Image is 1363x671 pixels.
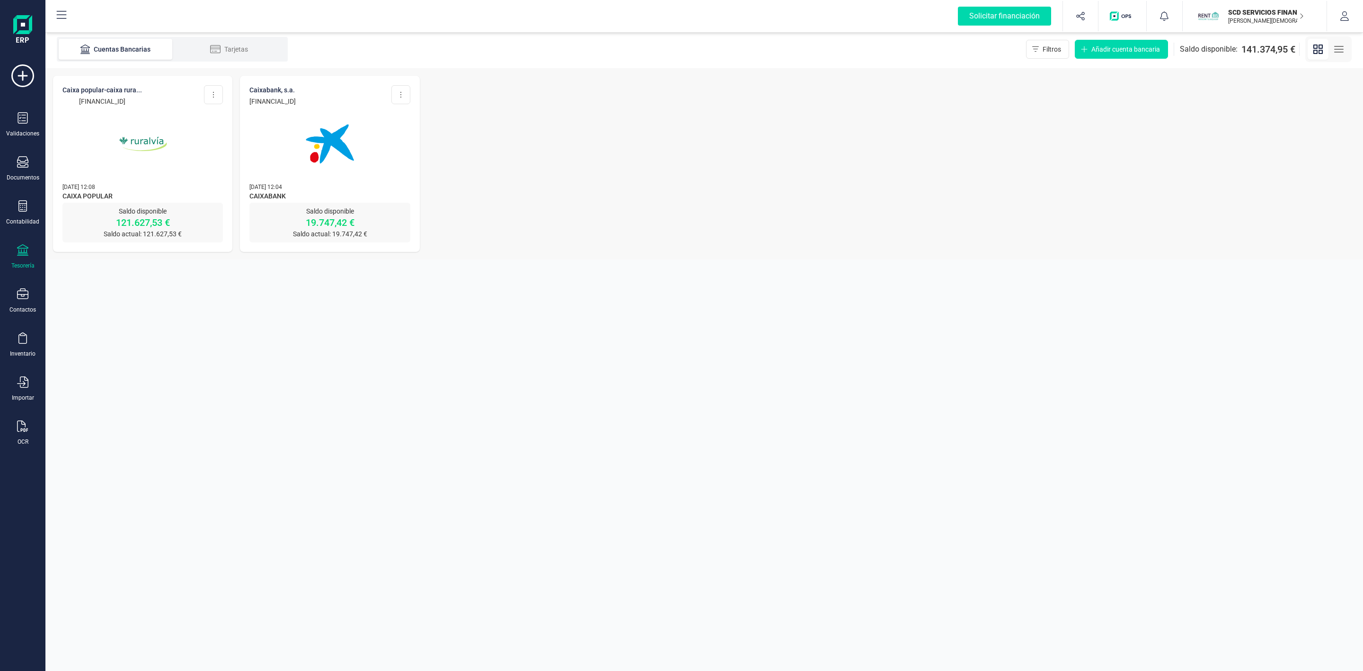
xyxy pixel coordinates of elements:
p: 19.747,42 € [249,216,410,229]
p: CAIXA POPULAR-CAIXA RURA... [62,85,142,95]
div: OCR [18,438,28,446]
div: Contabilidad [6,218,39,225]
p: Saldo actual: 19.747,42 € [249,229,410,239]
span: Saldo disponible: [1180,44,1238,55]
p: Saldo disponible [249,206,410,216]
img: SC [1198,6,1219,27]
div: Inventario [10,350,35,358]
button: Logo de OPS [1104,1,1141,31]
button: Solicitar financiación [947,1,1062,31]
p: Saldo actual: 121.627,53 € [62,229,223,239]
div: Documentos [7,174,39,181]
button: Filtros [1026,40,1069,59]
span: [DATE] 12:04 [249,184,282,190]
div: Validaciones [6,130,39,137]
p: SCD SERVICIOS FINANCIEROS SL [1228,8,1304,17]
img: Logo de OPS [1110,11,1135,21]
div: Cuentas Bancarias [78,45,153,54]
div: Importar [12,394,34,402]
div: Tarjetas [191,45,267,54]
p: [FINANCIAL_ID] [62,97,142,106]
button: Añadir cuenta bancaria [1075,40,1168,59]
span: 141.374,95 € [1241,43,1295,56]
span: Añadir cuenta bancaria [1091,45,1160,54]
div: Solicitar financiación [958,7,1051,26]
p: CAIXABANK, S.A. [249,85,296,95]
p: [FINANCIAL_ID] [249,97,296,106]
p: Saldo disponible [62,206,223,216]
button: SCSCD SERVICIOS FINANCIEROS SL[PERSON_NAME][DEMOGRAPHIC_DATA][DEMOGRAPHIC_DATA] [1194,1,1315,31]
div: Tesorería [11,262,35,269]
div: Contactos [9,306,36,313]
p: [PERSON_NAME][DEMOGRAPHIC_DATA][DEMOGRAPHIC_DATA] [1228,17,1304,25]
span: CAIXA POPULAR [62,191,223,203]
span: [DATE] 12:08 [62,184,95,190]
p: 121.627,53 € [62,216,223,229]
span: Filtros [1043,45,1061,54]
img: Logo Finanedi [13,15,32,45]
span: CAIXABANK [249,191,410,203]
